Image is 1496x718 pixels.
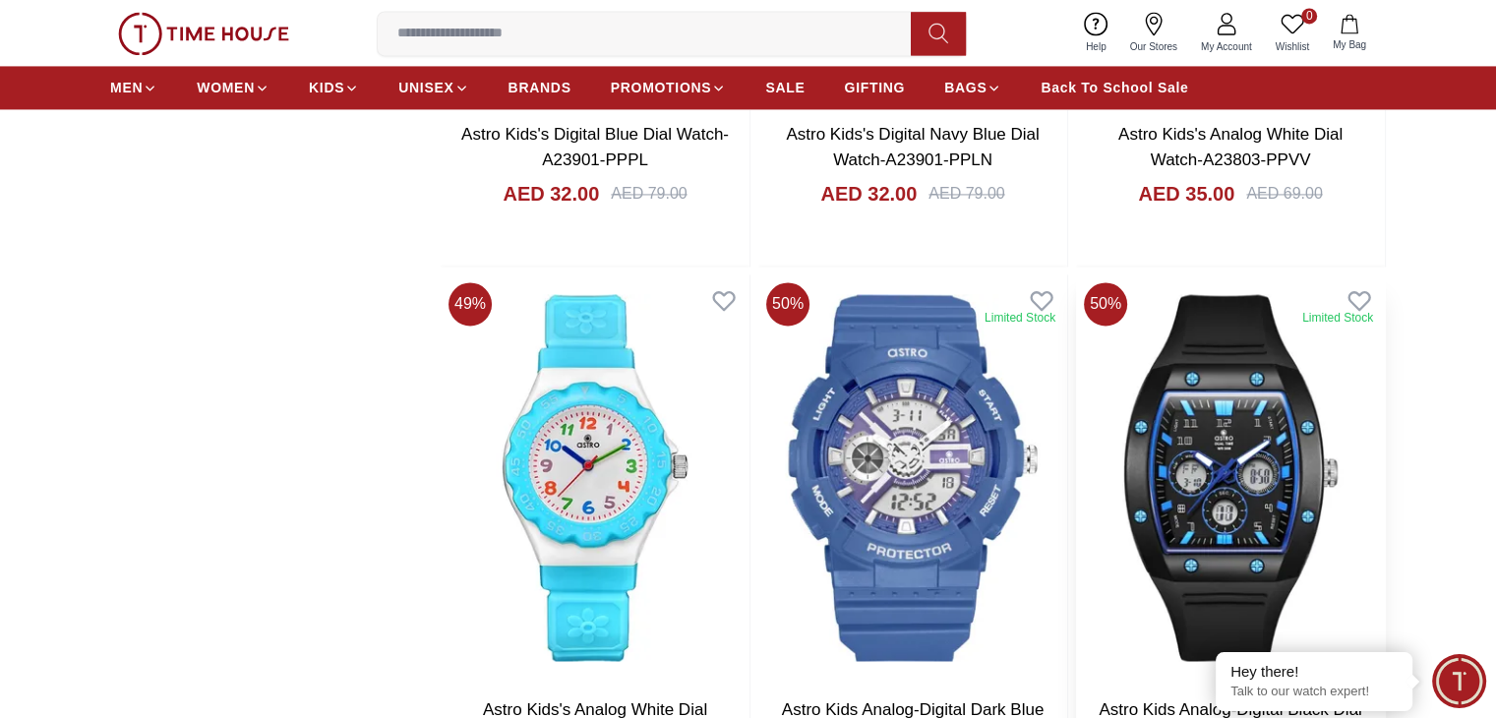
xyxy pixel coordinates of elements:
span: BRANDS [509,78,571,97]
a: Back To School Sale [1041,70,1188,105]
span: Back To School Sale [1041,78,1188,97]
a: PROMOTIONS [611,70,727,105]
img: Astro Kids's Analog White Dial Watch-A23803-PPLL [441,274,749,681]
span: Our Stores [1122,39,1185,54]
span: GIFTING [844,78,905,97]
span: UNISEX [398,78,453,97]
span: Wishlist [1268,39,1317,54]
a: 0Wishlist [1264,8,1321,58]
img: Astro Kids Analog-Digital Dark Blue Dial Watch - A24807-PPNN [758,274,1067,681]
a: UNISEX [398,70,468,105]
a: Astro Kids's Digital Navy Blue Dial Watch-A23901-PPLN [786,125,1039,169]
button: My Bag [1321,10,1378,56]
a: Astro Kids's Digital Blue Dial Watch-A23901-PPPL [461,125,729,169]
span: SALE [765,78,805,97]
a: BRANDS [509,70,571,105]
a: SALE [765,70,805,105]
h4: AED 35.00 [1138,180,1234,208]
a: GIFTING [844,70,905,105]
img: ... [118,12,289,55]
a: Help [1074,8,1118,58]
span: Help [1078,39,1114,54]
a: Our Stores [1118,8,1189,58]
div: AED 79.00 [928,182,1004,206]
a: WOMEN [197,70,269,105]
a: BAGS [944,70,1001,105]
div: AED 69.00 [1246,182,1322,206]
span: PROMOTIONS [611,78,712,97]
h4: AED 32.00 [503,180,599,208]
div: Chat Widget [1432,654,1486,708]
span: 49 % [449,282,492,326]
span: 0 [1301,8,1317,24]
div: Limited Stock [985,310,1055,326]
div: AED 79.00 [611,182,687,206]
span: BAGS [944,78,987,97]
span: KIDS [309,78,344,97]
span: MEN [110,78,143,97]
span: My Account [1193,39,1260,54]
img: Astro Kids Analog-Digital Black Dial Watch - A24806-PPBBN [1076,274,1385,681]
h4: AED 32.00 [820,180,917,208]
span: 50 % [766,282,809,326]
a: MEN [110,70,157,105]
p: Talk to our watch expert! [1230,684,1398,700]
span: 50 % [1084,282,1127,326]
a: Astro Kids's Analog White Dial Watch-A23803-PPVV [1118,125,1343,169]
a: KIDS [309,70,359,105]
span: My Bag [1325,37,1374,52]
span: WOMEN [197,78,255,97]
div: Limited Stock [1302,310,1373,326]
div: Hey there! [1230,662,1398,682]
